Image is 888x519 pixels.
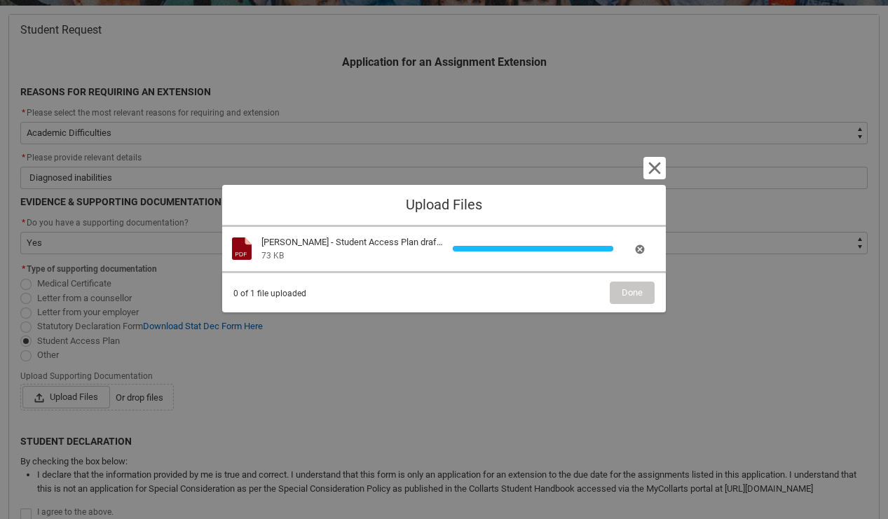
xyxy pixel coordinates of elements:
[261,235,444,249] div: [PERSON_NAME] - Student Access Plan draft (2).pdf
[643,157,666,179] button: Cancel and close
[273,251,284,261] span: KB
[261,251,271,261] span: 73
[233,196,655,214] h1: Upload Files
[610,282,655,304] button: Done
[233,282,306,300] span: 0 of 1 file uploaded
